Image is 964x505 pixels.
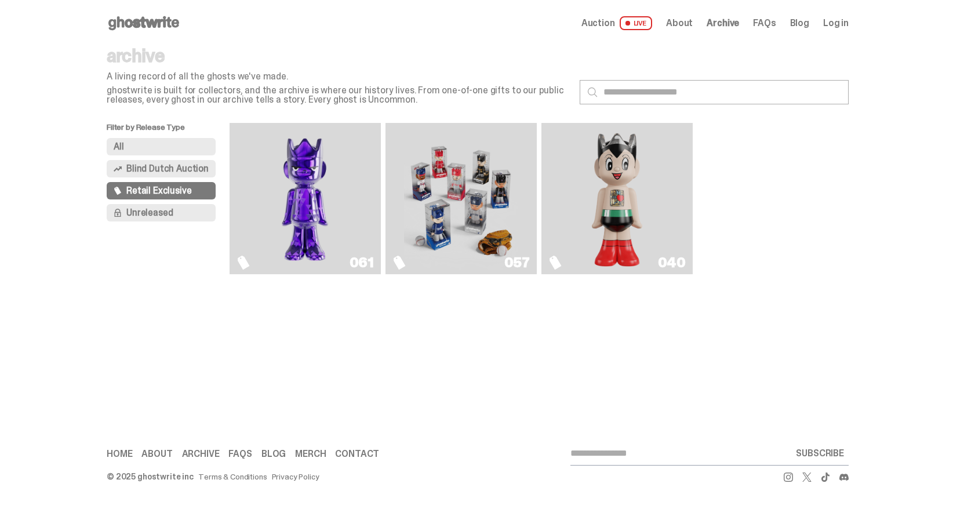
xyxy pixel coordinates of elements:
[404,128,518,270] img: Game Face (2025)
[392,128,530,270] a: Game Face (2025)
[707,19,739,28] a: Archive
[272,473,319,481] a: Privacy Policy
[261,449,286,459] a: Blog
[658,256,686,270] div: 040
[126,164,209,173] span: Blind Dutch Auction
[107,138,216,155] button: All
[114,142,124,151] span: All
[295,449,326,459] a: Merch
[581,19,615,28] span: Auction
[620,16,653,30] span: LIVE
[126,186,191,195] span: Retail Exclusive
[107,46,570,65] p: archive
[182,449,220,459] a: Archive
[237,128,374,270] a: Fantasy
[107,123,230,138] p: Filter by Release Type
[107,160,216,177] button: Blind Dutch Auction
[126,208,173,217] span: Unreleased
[107,182,216,199] button: Retail Exclusive
[666,19,693,28] a: About
[107,204,216,221] button: Unreleased
[790,19,809,28] a: Blog
[753,19,776,28] a: FAQs
[504,256,530,270] div: 057
[823,19,849,28] a: Log in
[350,256,374,270] div: 061
[107,72,570,81] p: A living record of all the ghosts we've made.
[198,473,267,481] a: Terms & Conditions
[107,449,132,459] a: Home
[335,449,379,459] a: Contact
[107,86,570,104] p: ghostwrite is built for collectors, and the archive is where our history lives. From one-of-one g...
[548,128,686,270] a: Astro Boy (Heart)
[228,449,252,459] a: FAQs
[587,128,648,270] img: Astro Boy (Heart)
[107,473,194,481] div: © 2025 ghostwrite inc
[141,449,172,459] a: About
[791,442,849,465] button: SUBSCRIBE
[581,16,652,30] a: Auction LIVE
[248,128,362,270] img: Fantasy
